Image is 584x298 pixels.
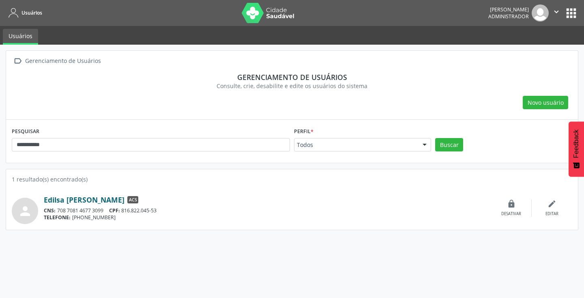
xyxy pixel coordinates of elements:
i:  [12,55,24,67]
a: Usuários [3,29,38,45]
span: Feedback [573,130,580,158]
div: [PERSON_NAME] [488,6,529,13]
span: Novo usuário [528,98,564,107]
button: Novo usuário [523,96,568,110]
button:  [549,4,564,22]
i: edit [547,199,556,208]
a: Usuários [6,6,42,19]
span: Usuários [21,9,42,16]
button: Feedback - Mostrar pesquisa [569,121,584,177]
div: 1 resultado(s) encontrado(s) [12,175,572,184]
label: PESQUISAR [12,125,39,138]
span: CNS: [44,207,56,214]
span: CPF: [109,207,120,214]
img: img [532,4,549,22]
div: Desativar [501,211,521,217]
span: Administrador [488,13,529,20]
div: Gerenciamento de Usuários [24,55,102,67]
button: Buscar [435,138,463,152]
label: Perfil [294,125,313,138]
i: person [18,204,32,218]
div: [PHONE_NUMBER] [44,214,491,221]
span: Todos [297,141,414,149]
div: Editar [545,211,558,217]
div: Consulte, crie, desabilite e edite os usuários do sistema [17,82,567,90]
i:  [552,7,561,16]
i: lock [507,199,516,208]
div: 708 7081 4677 3099 816.822.045-53 [44,207,491,214]
button: apps [564,6,578,20]
span: ACS [127,196,138,203]
span: TELEFONE: [44,214,71,221]
div: Gerenciamento de usuários [17,73,567,82]
a:  Gerenciamento de Usuários [12,55,102,67]
a: Edilsa [PERSON_NAME] [44,195,125,204]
